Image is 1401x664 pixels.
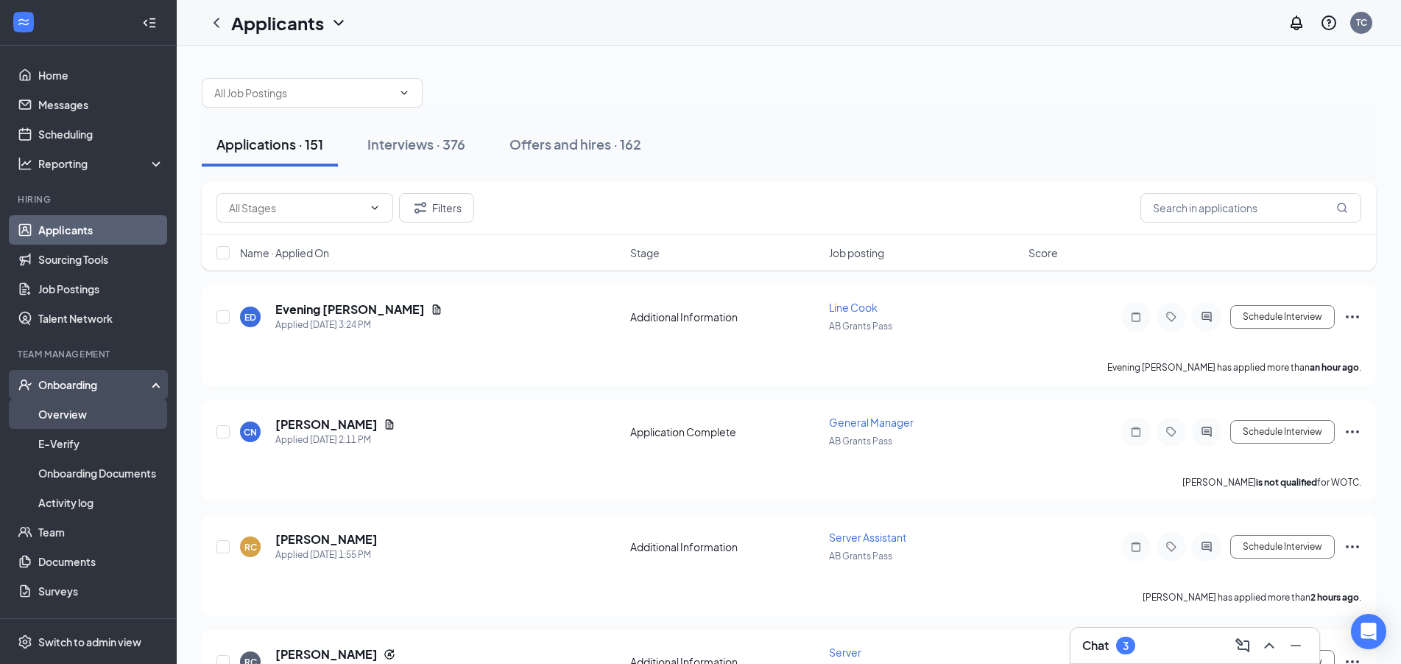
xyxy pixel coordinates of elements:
span: AB Grants Pass [829,321,892,332]
div: Applications · 151 [216,135,323,153]
a: Onboarding Documents [38,458,164,488]
svg: MagnifyingGlass [1336,202,1348,214]
button: ComposeMessage [1231,634,1254,657]
div: Interviews · 376 [367,135,465,153]
b: an hour ago [1310,362,1359,373]
span: Name · Applied On [240,245,329,260]
div: Additional Information [630,310,821,324]
div: RC [244,541,257,553]
b: is not qualified [1256,477,1317,488]
svg: ChevronDown [369,202,381,214]
h5: [PERSON_NAME] [275,531,378,548]
h5: Evening [PERSON_NAME] [275,301,425,318]
svg: QuestionInfo [1320,14,1338,32]
a: Scheduling [38,119,164,149]
a: Messages [38,90,164,119]
div: Onboarding [38,377,152,392]
button: Schedule Interview [1230,420,1335,444]
p: [PERSON_NAME] for WOTC. [1182,476,1361,489]
h5: [PERSON_NAME] [275,646,378,663]
a: Activity log [38,488,164,517]
input: All Job Postings [214,85,392,101]
svg: Minimize [1287,637,1305,654]
svg: WorkstreamLogo [16,15,31,29]
svg: Note [1127,541,1145,553]
svg: UserCheck [18,377,32,392]
span: Server Assistant [829,531,906,544]
h3: Chat [1082,637,1109,654]
div: Open Intercom Messenger [1351,614,1386,649]
svg: ActiveChat [1198,541,1215,553]
svg: ActiveChat [1198,311,1215,323]
svg: Analysis [18,156,32,171]
a: Overview [38,399,164,429]
button: Schedule Interview [1230,305,1335,329]
span: Server [829,646,861,659]
div: Reporting [38,156,165,171]
svg: Tag [1162,541,1180,553]
svg: ActiveChat [1198,426,1215,438]
div: 3 [1123,640,1129,652]
div: CN [244,426,257,438]
svg: Collapse [142,15,157,30]
button: Minimize [1284,634,1308,657]
b: 2 hours ago [1310,592,1359,603]
div: Hiring [18,193,161,206]
svg: Note [1127,426,1145,438]
svg: Ellipses [1344,308,1361,326]
a: E-Verify [38,429,164,458]
button: ChevronUp [1257,634,1281,657]
svg: ChevronDown [330,14,347,32]
svg: Tag [1162,426,1180,438]
a: Talent Network [38,304,164,333]
div: TC [1356,16,1367,29]
a: Home [38,60,164,90]
span: AB Grants Pass [829,436,892,447]
a: Documents [38,547,164,576]
div: ED [244,311,256,324]
svg: Note [1127,311,1145,323]
div: Applied [DATE] 1:55 PM [275,548,378,562]
div: Switch to admin view [38,635,141,649]
svg: Reapply [384,649,395,660]
svg: ChevronUp [1260,637,1278,654]
a: Team [38,517,164,547]
p: Evening [PERSON_NAME] has applied more than . [1107,361,1361,374]
div: Applied [DATE] 2:11 PM [275,433,395,447]
a: Surveys [38,576,164,606]
div: Offers and hires · 162 [509,135,641,153]
svg: Document [384,419,395,430]
svg: Notifications [1288,14,1305,32]
svg: Document [431,304,442,315]
div: Applied [DATE] 3:24 PM [275,318,442,332]
svg: ChevronLeft [208,14,225,32]
svg: ComposeMessage [1234,637,1252,654]
a: Applicants [38,215,164,245]
svg: Settings [18,635,32,649]
span: Score [1028,245,1058,260]
svg: Filter [412,199,429,217]
span: Stage [630,245,660,260]
button: Filter Filters [399,193,474,223]
h1: Applicants [231,10,324,35]
span: General Manager [829,416,914,429]
span: Job posting [829,245,884,260]
input: Search in applications [1140,193,1361,223]
svg: ChevronDown [398,87,410,99]
div: Additional Information [630,539,821,554]
svg: Tag [1162,311,1180,323]
svg: Ellipses [1344,423,1361,441]
input: All Stages [229,200,363,216]
div: Team Management [18,348,161,360]
a: Job Postings [38,274,164,304]
span: Line Cook [829,301,878,314]
a: Sourcing Tools [38,245,164,274]
h5: [PERSON_NAME] [275,416,378,433]
svg: Ellipses [1344,538,1361,556]
button: Schedule Interview [1230,535,1335,559]
span: AB Grants Pass [829,551,892,562]
p: [PERSON_NAME] has applied more than . [1143,591,1361,604]
div: Application Complete [630,424,821,439]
